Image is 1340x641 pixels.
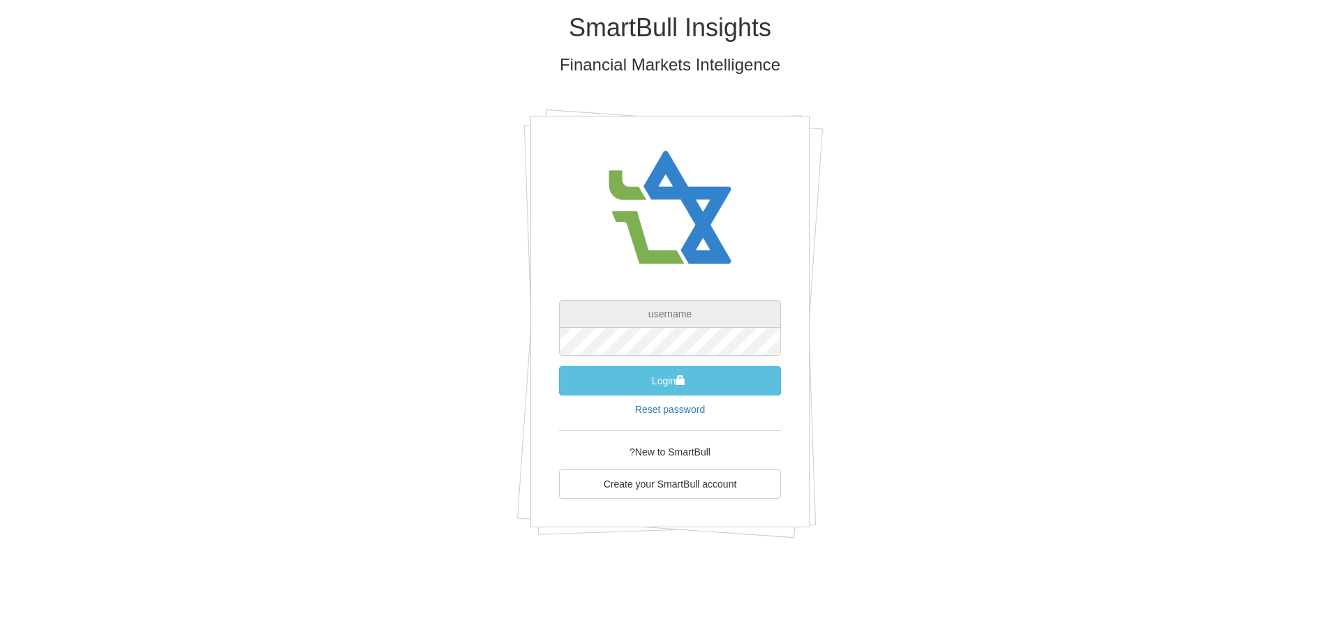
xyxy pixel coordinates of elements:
[635,404,705,415] a: Reset password
[559,300,781,328] input: username
[559,366,781,395] button: Login
[262,14,1078,42] h1: SmartBull Insights
[630,446,710,458] span: New to SmartBull?
[600,137,740,279] img: avatar
[559,469,781,499] a: Create your SmartBull account
[262,56,1078,74] h3: Financial Markets Intelligence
